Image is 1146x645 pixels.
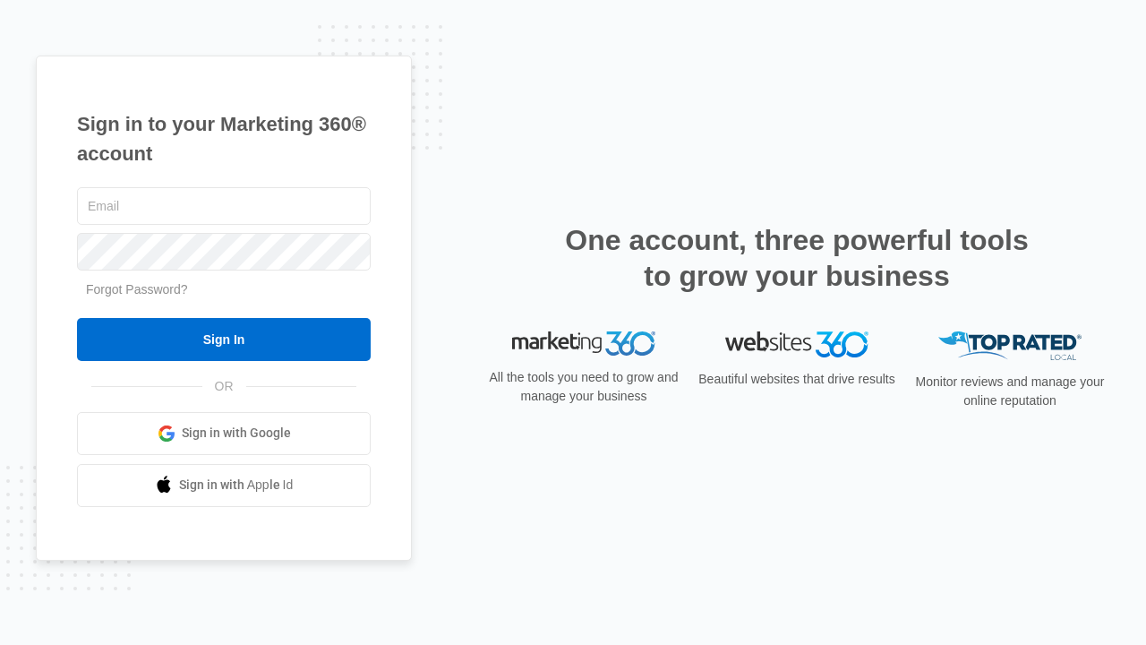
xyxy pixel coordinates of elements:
[86,282,188,297] a: Forgot Password?
[725,331,868,357] img: Websites 360
[697,370,897,389] p: Beautiful websites that drive results
[77,412,371,455] a: Sign in with Google
[560,222,1034,294] h2: One account, three powerful tools to grow your business
[77,464,371,507] a: Sign in with Apple Id
[77,187,371,225] input: Email
[938,331,1082,361] img: Top Rated Local
[77,109,371,168] h1: Sign in to your Marketing 360® account
[182,424,291,443] span: Sign in with Google
[77,318,371,361] input: Sign In
[483,368,684,406] p: All the tools you need to grow and manage your business
[512,331,655,357] img: Marketing 360
[202,377,246,396] span: OR
[910,373,1110,410] p: Monitor reviews and manage your online reputation
[179,476,294,494] span: Sign in with Apple Id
